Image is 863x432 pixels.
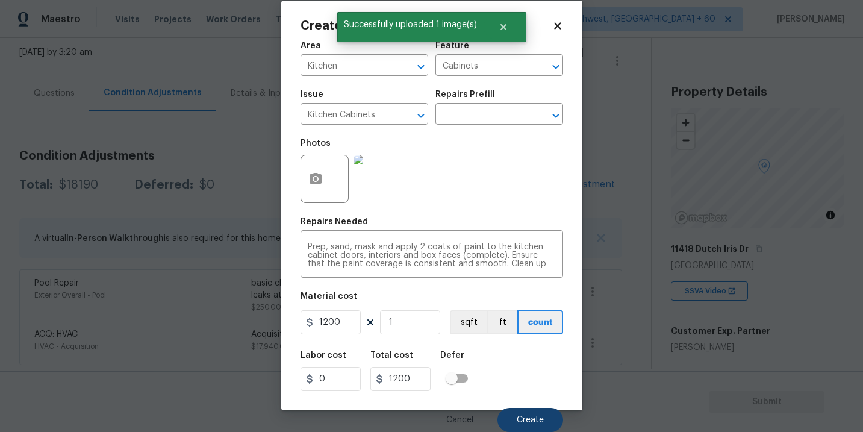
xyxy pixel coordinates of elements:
span: Create [517,416,544,425]
h5: Defer [440,351,464,360]
textarea: Prep, sand, mask and apply 2 coats of paint to the kitchen cabinet doors, interiors and box faces... [308,243,556,268]
h5: Photos [301,139,331,148]
button: sqft [450,310,487,334]
h5: Total cost [370,351,413,360]
h5: Issue [301,90,323,99]
h5: Feature [435,42,469,50]
button: ft [487,310,517,334]
button: count [517,310,563,334]
span: Successfully uploaded 1 image(s) [337,12,484,37]
button: Open [547,58,564,75]
button: Open [413,58,429,75]
h5: Area [301,42,321,50]
h5: Labor cost [301,351,346,360]
button: Open [413,107,429,124]
h5: Material cost [301,292,357,301]
span: Cancel [446,416,473,425]
button: Create [497,408,563,432]
button: Open [547,107,564,124]
h2: Create Condition Adjustment [301,20,552,32]
h5: Repairs Needed [301,218,368,226]
button: Close [484,15,523,39]
button: Cancel [427,408,493,432]
h5: Repairs Prefill [435,90,495,99]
